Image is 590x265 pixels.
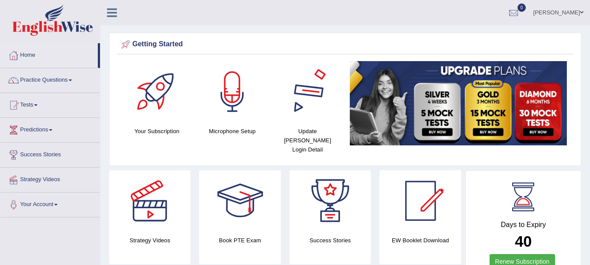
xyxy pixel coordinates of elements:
[0,68,100,90] a: Practice Questions
[199,236,280,245] h4: Book PTE Exam
[380,236,461,245] h4: EW Booklet Download
[0,168,100,189] a: Strategy Videos
[518,3,526,12] span: 0
[124,127,190,136] h4: Your Subscription
[109,236,190,245] h4: Strategy Videos
[199,127,266,136] h4: Microphone Setup
[0,143,100,165] a: Success Stories
[274,127,341,154] h4: Update [PERSON_NAME] Login Detail
[350,61,567,145] img: small5.jpg
[515,233,532,250] b: 40
[290,236,371,245] h4: Success Stories
[0,93,100,115] a: Tests
[0,118,100,140] a: Predictions
[476,221,571,229] h4: Days to Expiry
[119,38,571,51] div: Getting Started
[0,193,100,214] a: Your Account
[0,43,98,65] a: Home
